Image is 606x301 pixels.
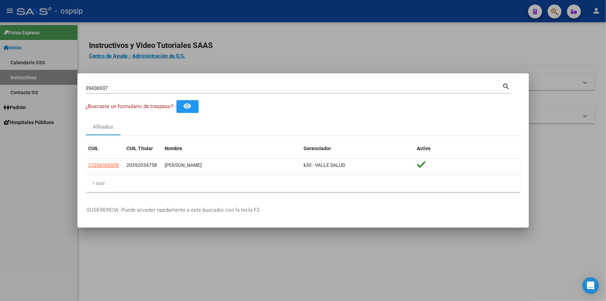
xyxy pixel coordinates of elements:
datatable-header-cell: CUIL [86,141,124,156]
div: 1 total [86,175,521,192]
span: CUIL [89,146,99,151]
span: ¿Buscaste un formulario de traspaso? - [86,103,176,109]
span: k30 - VALLE SALUD [304,162,346,168]
span: Nombre [165,146,183,151]
p: -SUGERENCIA: Puede acceder rapidamente a este buscador con la tecla F2- [86,206,521,214]
datatable-header-cell: Activo [414,141,521,156]
div: [PERSON_NAME] [165,161,298,169]
datatable-header-cell: Gerenciador [301,141,414,156]
span: Gerenciador [304,146,331,151]
span: CUIL Titular [127,146,153,151]
datatable-header-cell: CUIL Titular [124,141,162,156]
div: Afiliados [93,123,113,131]
mat-icon: search [503,82,510,90]
datatable-header-cell: Nombre [162,141,301,156]
span: 20392034758 [127,162,157,168]
span: Activo [417,146,431,151]
span: 27394369379 [89,162,119,168]
div: Open Intercom Messenger [582,277,599,294]
mat-icon: remove_red_eye [183,102,192,110]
